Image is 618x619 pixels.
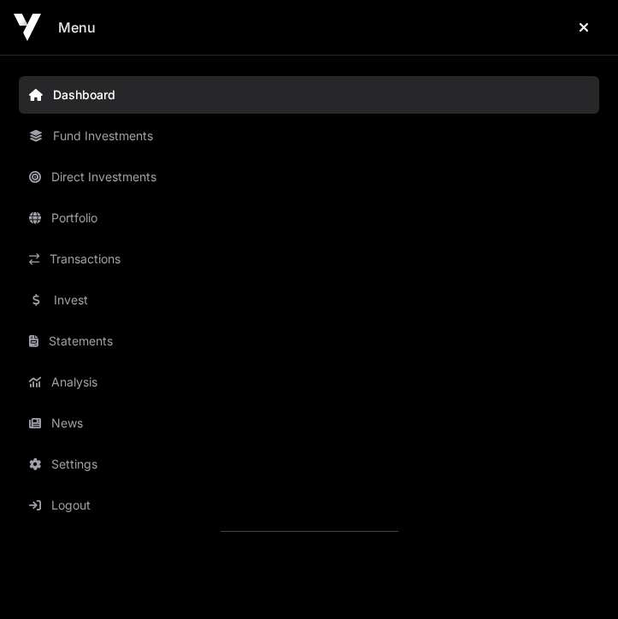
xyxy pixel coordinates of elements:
[58,17,96,38] h2: Menu
[19,404,599,442] a: News
[19,281,599,319] a: Invest
[19,486,606,524] button: Logout
[19,240,599,278] a: Transactions
[19,158,599,196] a: Direct Investments
[19,322,599,360] a: Statements
[19,76,599,114] a: Dashboard
[14,14,41,41] img: Icehouse Ventures Logo
[563,10,604,44] button: Close
[533,537,618,619] iframe: Chat Widget
[19,445,599,483] a: Settings
[19,199,599,237] a: Portfolio
[19,117,599,155] a: Fund Investments
[19,363,599,401] a: Analysis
